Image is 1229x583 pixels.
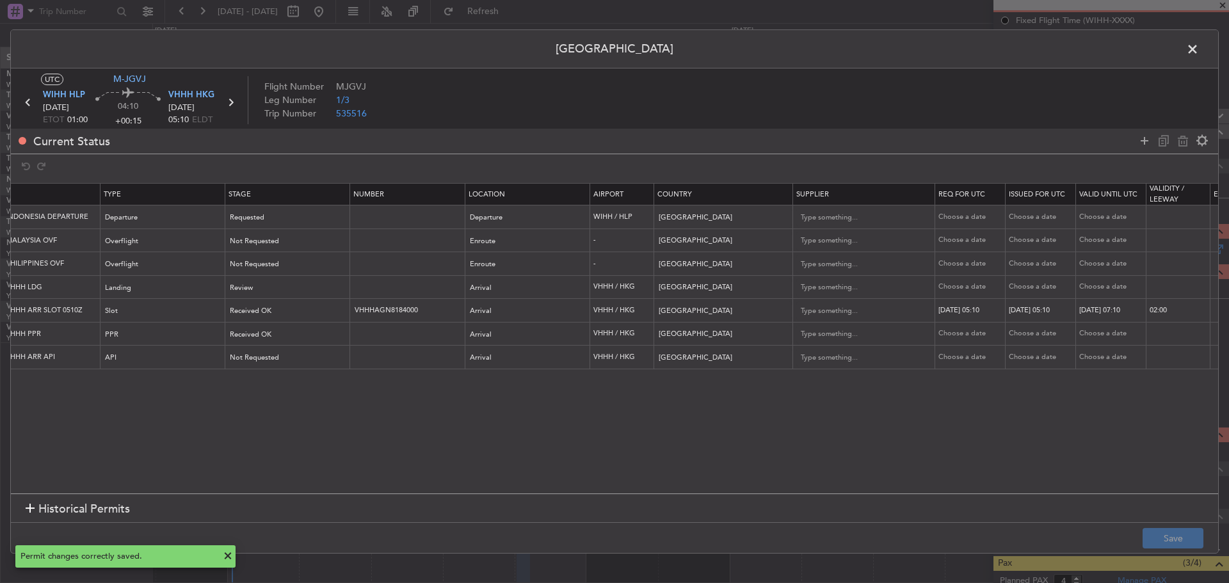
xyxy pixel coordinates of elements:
div: Choose a date [1079,352,1146,363]
div: Choose a date [1009,212,1075,223]
div: Choose a date [1079,328,1146,339]
div: Choose a date [1079,235,1146,246]
div: Choose a date [1079,259,1146,269]
span: Issued For Utc [1009,189,1065,199]
div: Permit changes correctly saved. [20,550,216,563]
td: 02:00 [1146,299,1210,323]
div: Choose a date [938,212,1005,223]
div: Choose a date [938,352,1005,363]
div: Choose a date [1009,328,1075,339]
div: Choose a date [1009,259,1075,269]
span: Validity / Leeway [1150,184,1184,204]
div: Choose a date [938,282,1005,292]
div: Choose a date [938,328,1005,339]
header: [GEOGRAPHIC_DATA] [11,30,1218,68]
div: Choose a date [1079,282,1146,292]
div: [DATE] 05:10 [938,305,1005,316]
div: Choose a date [1079,212,1146,223]
div: [DATE] 07:10 [1079,305,1146,316]
div: Choose a date [1009,352,1075,363]
div: [DATE] 05:10 [1009,305,1075,316]
div: Choose a date [938,259,1005,269]
div: Choose a date [938,235,1005,246]
div: Choose a date [1009,282,1075,292]
span: Valid Until Utc [1079,189,1137,199]
div: Choose a date [1009,235,1075,246]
